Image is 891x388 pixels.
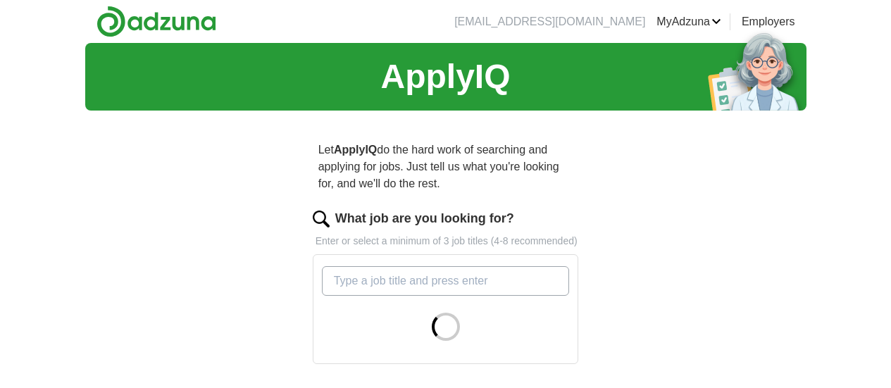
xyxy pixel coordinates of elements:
p: Let do the hard work of searching and applying for jobs. Just tell us what you're looking for, an... [313,136,579,198]
p: Enter or select a minimum of 3 job titles (4-8 recommended) [313,234,579,249]
img: Adzuna logo [96,6,216,37]
input: Type a job title and press enter [322,266,570,296]
a: MyAdzuna [656,13,721,30]
li: [EMAIL_ADDRESS][DOMAIN_NAME] [454,13,645,30]
h1: ApplyIQ [380,51,510,102]
img: search.png [313,211,330,227]
strong: ApplyIQ [334,144,377,156]
label: What job are you looking for? [335,209,514,228]
a: Employers [742,13,795,30]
